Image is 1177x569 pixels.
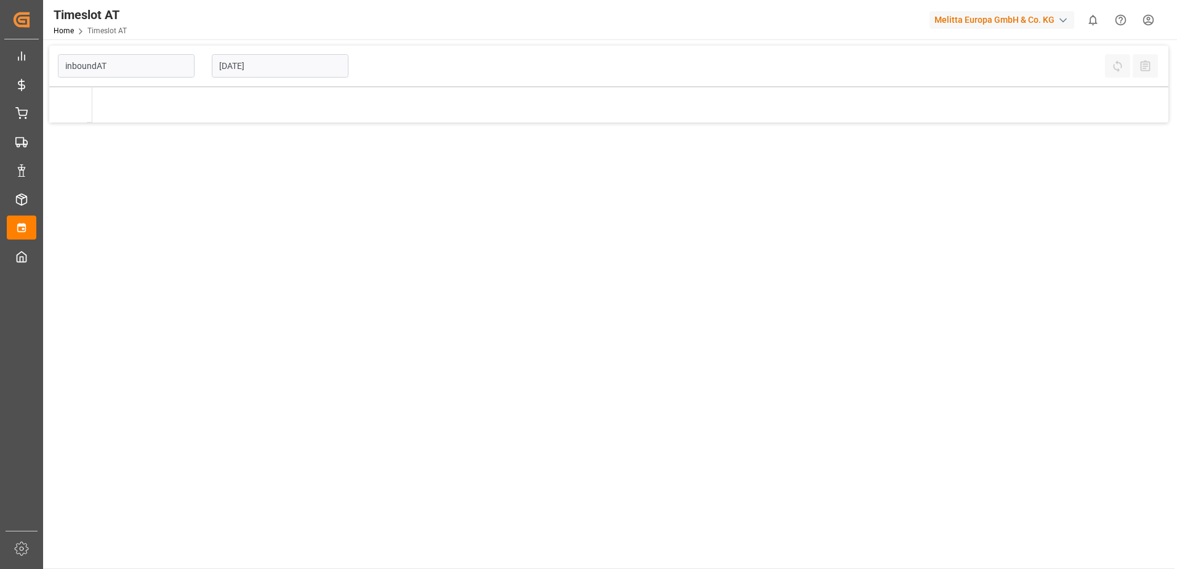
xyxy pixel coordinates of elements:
[54,6,127,24] div: Timeslot AT
[1079,6,1107,34] button: show 0 new notifications
[930,11,1074,29] div: Melitta Europa GmbH & Co. KG
[212,54,348,78] input: DD.MM.YYYY
[1107,6,1135,34] button: Help Center
[930,8,1079,31] button: Melitta Europa GmbH & Co. KG
[54,26,74,35] a: Home
[58,54,195,78] input: Type to search/select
